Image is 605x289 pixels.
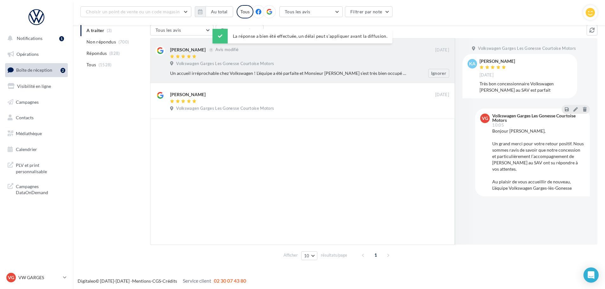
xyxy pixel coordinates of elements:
[206,6,233,17] button: Au total
[16,67,52,73] span: Boîte de réception
[237,5,253,18] div: Tous
[183,278,211,284] span: Service client
[16,147,37,152] span: Calendrier
[150,25,213,36] button: Tous les avis
[4,48,69,61] a: Opérations
[435,47,449,53] span: [DATE]
[8,274,14,281] span: VG
[428,69,449,78] button: Ignorer
[4,111,69,124] a: Contacts
[4,180,69,198] a: Campagnes DataOnDemand
[118,39,129,44] span: (700)
[5,272,68,284] a: VG VW GARGES
[4,80,69,93] a: Visibilité en ligne
[78,278,246,284] span: © [DATE]-[DATE] - - -
[78,278,96,284] a: Digitaleo
[17,36,42,41] span: Notifications
[59,36,64,41] div: 1
[132,278,151,284] a: Mentions
[215,47,239,52] span: Avis modifié
[4,63,69,77] a: Boîte de réception2
[583,267,599,283] div: Open Intercom Messenger
[304,253,309,258] span: 10
[60,68,65,73] div: 2
[321,252,347,258] span: résultats/page
[4,32,67,45] button: Notifications 1
[18,274,60,281] p: VW GARGES
[16,182,65,196] span: Campagnes DataOnDemand
[4,143,69,156] a: Calendrier
[301,251,317,260] button: 10
[492,114,583,122] div: Volkswagen Garges Les Gonesse Courtoise Motors
[86,9,180,14] span: Choisir un point de vente ou un code magasin
[86,50,107,56] span: Répondus
[16,115,34,120] span: Contacts
[156,27,181,33] span: Tous les avis
[283,252,298,258] span: Afficher
[371,250,381,260] span: 1
[17,83,51,89] span: Visibilité en ligne
[435,92,449,98] span: [DATE]
[86,39,116,45] span: Non répondus
[162,278,177,284] a: Crédits
[99,62,112,67] span: (1528)
[152,278,161,284] a: CGS
[4,127,69,140] a: Médiathèque
[492,128,585,191] div: Bonjour [PERSON_NAME], Un grand merci pour votre retour positif. Nous sommes ravis de savoir que ...
[214,278,246,284] span: 02 30 07 43 80
[480,59,515,63] div: [PERSON_NAME]
[16,161,65,174] span: PLV et print personnalisable
[480,81,572,93] div: Très bon concessionnaire Volkswagen [PERSON_NAME] au SAV est parfait
[170,91,206,98] div: [PERSON_NAME]
[285,9,310,14] span: Tous les avis
[195,6,233,17] button: Au total
[478,46,576,51] span: Volkswagen Garges Les Gonesse Courtoise Motors
[469,61,475,67] span: KA
[213,29,392,43] div: La réponse a bien été effectuée, un délai peut s’appliquer avant la diffusion.
[279,6,343,17] button: Tous les avis
[16,51,39,57] span: Opérations
[176,61,274,67] span: Volkswagen Garges Les Gonesse Courtoise Motors
[345,6,393,17] button: Filtrer par note
[482,115,488,122] span: VG
[170,47,206,53] div: [PERSON_NAME]
[16,131,42,136] span: Médiathèque
[170,70,408,76] div: Un accueil irréprochable chez Volkswagen ! L’équipe a été parfaite et Monsieur [PERSON_NAME] s’es...
[480,72,494,78] span: [DATE]
[4,95,69,109] a: Campagnes
[16,99,39,104] span: Campagnes
[492,123,504,127] span: 10:05
[4,158,69,177] a: PLV et print personnalisable
[80,6,191,17] button: Choisir un point de vente ou un code magasin
[86,62,96,68] span: Tous
[109,51,120,56] span: (828)
[176,106,274,111] span: Volkswagen Garges Les Gonesse Courtoise Motors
